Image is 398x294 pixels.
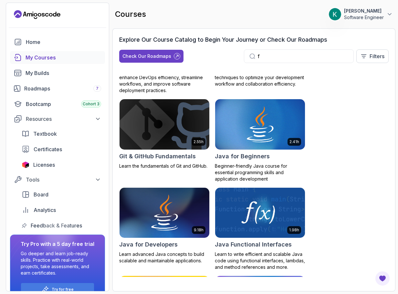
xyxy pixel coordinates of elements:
img: Git & GitHub Fundamentals card [120,99,209,150]
a: home [10,36,105,48]
a: Java for Beginners card2.41hJava for BeginnersBeginner-friendly Java course for essential program... [215,99,305,182]
button: Resources [10,113,105,125]
p: [PERSON_NAME] [344,8,384,14]
img: user profile image [329,8,341,20]
p: Master advanced Git and GitHub techniques to optimize your development workflow and collaboration... [215,68,305,87]
p: Software Engineer [344,14,384,21]
a: roadmaps [10,82,105,95]
img: Java for Developers card [120,188,209,238]
div: Home [26,38,101,46]
button: Filters [356,49,389,63]
a: Java for Developers card9.18hJava for DevelopersLearn advanced Java concepts to build scalable an... [119,187,210,264]
h2: Git & GitHub Fundamentals [119,152,196,161]
span: Cohort 3 [83,101,99,107]
h2: Java for Beginners [215,152,270,161]
a: Git & GitHub Fundamentals card2.55hGit & GitHub FundamentalsLearn the fundamentals of Git and Git... [119,99,210,169]
h3: Explore Our Course Catalog to Begin Your Journey or Check Our Roadmaps [119,35,327,44]
a: courses [10,51,105,64]
p: Learn to write efficient and scalable Java code using functional interfaces, lambdas, and method ... [215,251,305,270]
a: bootcamp [10,98,105,110]
p: 1.98h [289,227,299,233]
p: 9.18h [194,227,204,233]
a: Landing page [14,9,60,20]
button: Open Feedback Button [375,271,390,286]
img: Java Functional Interfaces card [215,188,305,238]
a: analytics [18,204,105,216]
a: Try for free [52,287,74,292]
a: textbook [18,127,105,140]
div: Tools [26,176,101,184]
h2: Java for Developers [119,240,178,249]
img: jetbrains icon [22,162,29,168]
h2: courses [115,9,146,19]
p: Learn the fundamentals of Git and GitHub. [119,163,210,169]
button: Tools [10,174,105,185]
p: 2.41h [289,139,299,144]
a: feedback [18,219,105,232]
a: licenses [18,158,105,171]
div: Resources [26,115,101,123]
span: Board [34,191,48,198]
img: Java for Beginners card [215,99,305,150]
h2: Java Functional Interfaces [215,240,292,249]
input: Search... [258,52,348,60]
span: Licenses [33,161,55,169]
span: Textbook [33,130,57,138]
a: board [18,188,105,201]
div: My Courses [26,54,101,61]
div: Bootcamp [26,100,101,108]
button: Check Our Roadmaps [119,50,183,63]
a: builds [10,67,105,79]
p: Learn Docker and containerization to enhance DevOps efficiency, streamline workflows, and improve... [119,68,210,94]
p: Learn advanced Java concepts to build scalable and maintainable applications. [119,251,210,264]
p: 2.55h [194,139,204,144]
p: Filters [370,52,384,60]
a: certificates [18,143,105,156]
p: Go deeper and learn job-ready skills. Practice with real-world projects, take assessments, and ea... [21,250,94,276]
span: 7 [96,86,99,91]
div: Roadmaps [24,85,101,92]
span: Analytics [34,206,56,214]
div: My Builds [26,69,101,77]
span: Feedback & Features [31,222,82,229]
button: user profile image[PERSON_NAME]Software Engineer [329,8,393,21]
p: Beginner-friendly Java course for essential programming skills and application development [215,163,305,182]
a: Java Functional Interfaces card1.98hJava Functional InterfacesLearn to write efficient and scalab... [215,187,305,271]
div: Check Our Roadmaps [122,53,171,59]
span: Certificates [34,145,62,153]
